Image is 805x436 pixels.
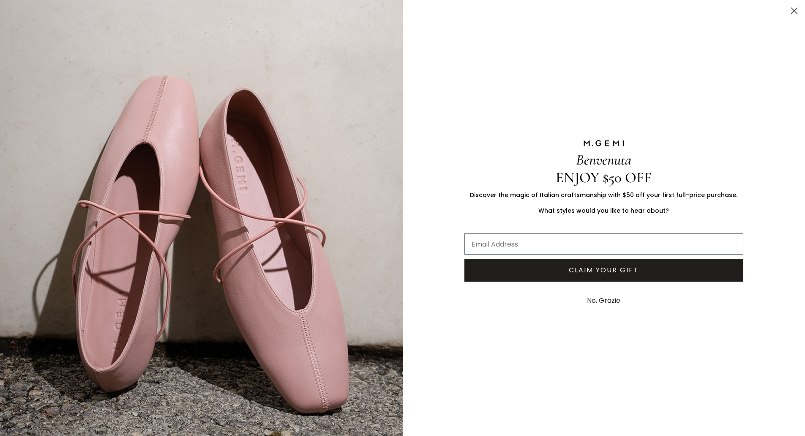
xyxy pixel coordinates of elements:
[583,290,625,311] button: No, Grazie
[576,151,631,169] span: Benvenuta
[583,140,625,147] img: M.GEMI
[556,169,652,186] span: ENJOY $50 OFF
[464,233,743,255] input: Email Address
[470,191,737,199] span: Discover the magic of Italian craftsmanship with $50 off your first full-price purchase.
[787,3,802,18] button: Close dialog
[464,259,743,282] button: CLAIM YOUR GIFT
[538,206,669,215] span: What styles would you like to hear about?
